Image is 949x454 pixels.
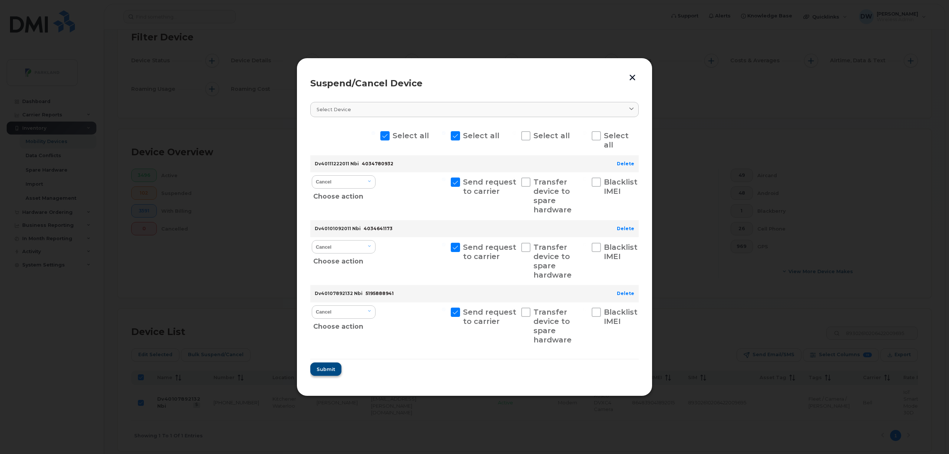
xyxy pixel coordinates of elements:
[364,226,393,231] span: 4034641173
[512,178,516,181] input: Transfer device to spare hardware
[617,226,634,231] a: Delete
[315,226,361,231] strong: Dv40101092011 Nbi
[583,131,586,135] input: Select all
[313,318,376,332] div: Choose action
[463,308,516,326] span: Send request to carrier
[362,161,393,166] span: 4034780932
[371,131,375,135] input: Select all
[533,243,572,279] span: Transfer device to spare hardware
[604,178,638,196] span: Blacklist IMEI
[583,243,586,246] input: Blacklist IMEI
[533,131,570,140] span: Select all
[315,291,363,296] strong: Dv40107892132 Nbi
[310,79,639,88] div: Suspend/Cancel Device
[310,102,639,117] a: Select device
[317,106,351,113] span: Select device
[512,131,516,135] input: Select all
[617,291,634,296] a: Delete
[442,178,446,181] input: Send request to carrier
[393,131,429,140] span: Select all
[583,178,586,181] input: Blacklist IMEI
[512,308,516,311] input: Transfer device to spare hardware
[512,243,516,246] input: Transfer device to spare hardware
[583,308,586,311] input: Blacklist IMEI
[313,253,376,267] div: Choose action
[533,178,572,214] span: Transfer device to spare hardware
[604,308,638,326] span: Blacklist IMEI
[442,131,446,135] input: Select all
[315,161,359,166] strong: Dv40111222011 Nbi
[463,243,516,261] span: Send request to carrier
[604,131,629,149] span: Select all
[533,308,572,344] span: Transfer device to spare hardware
[442,243,446,246] input: Send request to carrier
[442,308,446,311] input: Send request to carrier
[463,131,499,140] span: Select all
[604,243,638,261] span: Blacklist IMEI
[617,161,634,166] a: Delete
[366,291,394,296] span: 5195888941
[317,366,335,373] span: Submit
[313,188,376,202] div: Choose action
[310,362,341,376] button: Submit
[463,178,516,196] span: Send request to carrier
